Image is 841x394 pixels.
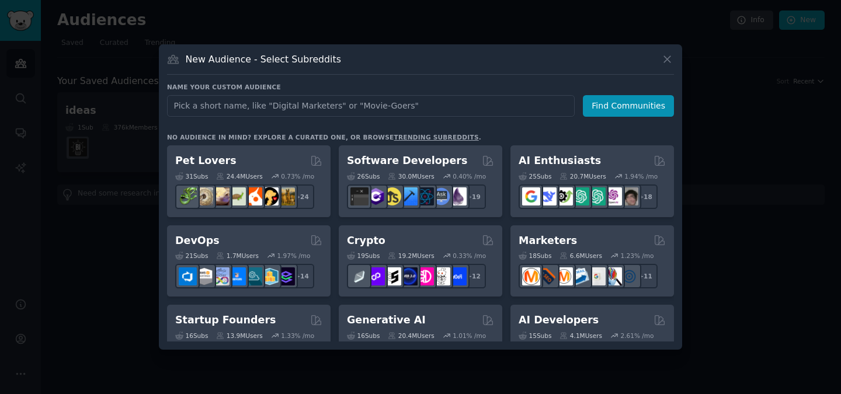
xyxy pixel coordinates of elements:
[519,233,577,248] h2: Marketers
[290,264,314,288] div: + 14
[519,172,551,180] div: 25 Sub s
[583,95,674,117] button: Find Communities
[519,332,551,340] div: 15 Sub s
[277,252,311,260] div: 1.97 % /mo
[175,154,237,168] h2: Pet Lovers
[179,187,197,205] img: herpetology
[179,267,197,285] img: azuredevops
[277,187,295,205] img: dogbreed
[453,172,486,180] div: 0.40 % /mo
[633,264,658,288] div: + 11
[519,252,551,260] div: 18 Sub s
[571,187,589,205] img: chatgpt_promptDesign
[633,184,658,209] div: + 18
[186,53,341,65] h3: New Audience - Select Subreddits
[167,133,481,141] div: No audience in mind? Explore a curated one, or browse .
[347,172,380,180] div: 26 Sub s
[620,267,638,285] img: OnlineMarketing
[416,187,434,205] img: reactnative
[432,187,450,205] img: AskComputerScience
[260,267,279,285] img: aws_cdk
[216,332,262,340] div: 13.9M Users
[347,332,380,340] div: 16 Sub s
[432,267,450,285] img: CryptoNews
[175,332,208,340] div: 16 Sub s
[244,267,262,285] img: platformengineering
[277,267,295,285] img: PlatformEngineers
[216,172,262,180] div: 24.4M Users
[559,332,602,340] div: 4.1M Users
[388,332,434,340] div: 20.4M Users
[175,252,208,260] div: 21 Sub s
[519,313,599,327] h2: AI Developers
[347,154,467,168] h2: Software Developers
[449,267,467,285] img: defi_
[453,332,486,340] div: 1.01 % /mo
[624,172,658,180] div: 1.94 % /mo
[347,233,385,248] h2: Crypto
[367,267,385,285] img: 0xPolygon
[461,184,486,209] div: + 19
[461,264,486,288] div: + 12
[394,134,478,141] a: trending subreddits
[559,172,606,180] div: 20.7M Users
[228,187,246,205] img: turtle
[260,187,279,205] img: PetAdvice
[347,313,426,327] h2: Generative AI
[555,187,573,205] img: AItoolsCatalog
[281,172,314,180] div: 0.73 % /mo
[559,252,602,260] div: 6.6M Users
[175,313,276,327] h2: Startup Founders
[290,184,314,209] div: + 24
[195,187,213,205] img: ballpython
[621,252,654,260] div: 1.23 % /mo
[175,233,220,248] h2: DevOps
[211,187,230,205] img: leopardgeckos
[195,267,213,285] img: AWS_Certified_Experts
[383,187,401,205] img: learnjavascript
[175,172,208,180] div: 31 Sub s
[244,187,262,205] img: cockatiel
[604,187,622,205] img: OpenAIDev
[388,172,434,180] div: 30.0M Users
[399,187,418,205] img: iOSProgramming
[538,267,557,285] img: bigseo
[620,187,638,205] img: ArtificalIntelligence
[571,267,589,285] img: Emailmarketing
[167,95,575,117] input: Pick a short name, like "Digital Marketers" or "Movie-Goers"
[555,267,573,285] img: AskMarketing
[383,267,401,285] img: ethstaker
[453,252,486,260] div: 0.33 % /mo
[216,252,259,260] div: 1.7M Users
[522,267,540,285] img: content_marketing
[167,83,674,91] h3: Name your custom audience
[367,187,385,205] img: csharp
[522,187,540,205] img: GoogleGeminiAI
[519,154,601,168] h2: AI Enthusiasts
[211,267,230,285] img: Docker_DevOps
[604,267,622,285] img: MarketingResearch
[621,332,654,340] div: 2.61 % /mo
[388,252,434,260] div: 19.2M Users
[449,187,467,205] img: elixir
[281,332,314,340] div: 1.33 % /mo
[588,187,606,205] img: chatgpt_prompts_
[347,252,380,260] div: 19 Sub s
[399,267,418,285] img: web3
[538,187,557,205] img: DeepSeek
[228,267,246,285] img: DevOpsLinks
[350,187,369,205] img: software
[588,267,606,285] img: googleads
[350,267,369,285] img: ethfinance
[416,267,434,285] img: defiblockchain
